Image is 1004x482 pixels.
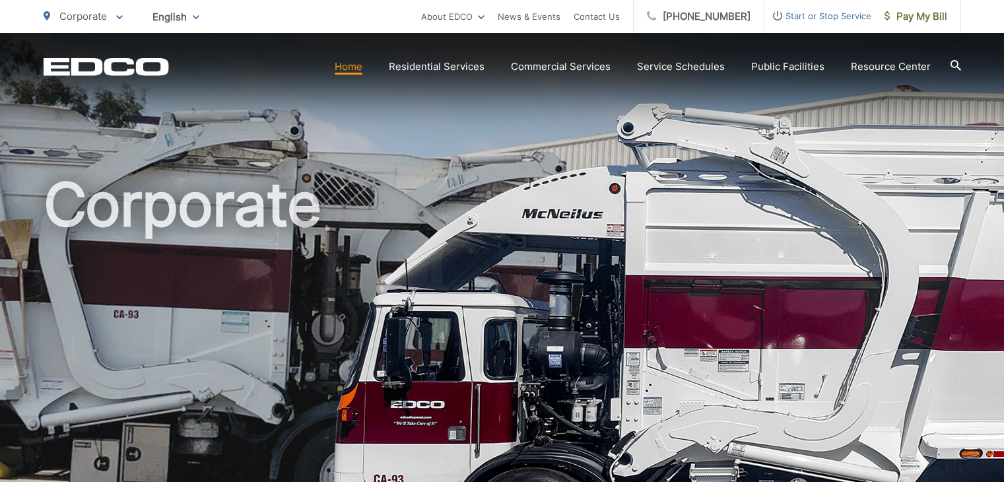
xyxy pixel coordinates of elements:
a: Public Facilities [751,59,824,75]
a: Contact Us [574,9,620,24]
a: Service Schedules [637,59,725,75]
a: Home [335,59,362,75]
span: English [143,5,209,28]
span: Pay My Bill [885,9,947,24]
a: Commercial Services [511,59,611,75]
a: EDCD logo. Return to the homepage. [44,57,169,76]
a: Residential Services [389,59,485,75]
a: Resource Center [851,59,931,75]
span: Corporate [59,10,107,22]
a: News & Events [498,9,560,24]
a: About EDCO [421,9,485,24]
